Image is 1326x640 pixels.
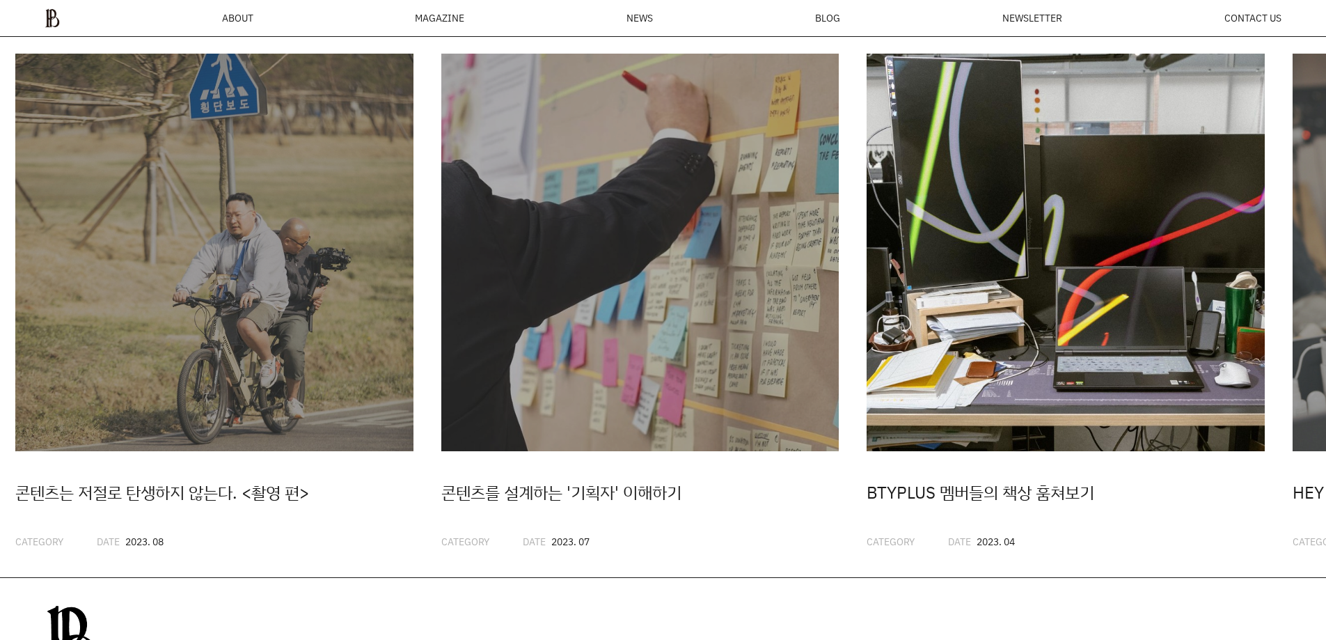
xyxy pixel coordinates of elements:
img: ba379d5522eb3.png [45,8,60,28]
img: 942ed482ecbfb.jpg [15,54,413,452]
div: BTYPLUS 멤버들의 책상 훔쳐보기 [867,479,1265,506]
div: 콘텐츠는 저절로 탄생하지 않는다. <촬영 편> [15,479,413,506]
div: MAGAZINE [415,13,464,23]
span: CATEGORY [15,535,63,548]
img: fd8c025798a67.jpeg [441,54,839,452]
span: CATEGORY [867,535,915,548]
span: DATE [97,535,120,548]
div: 콘텐츠를 설계하는 '기획자' 이해하기 [441,479,839,506]
a: 11 / 20 [441,54,839,549]
span: 2023. 04 [977,535,1015,548]
a: CONTACT US [1224,13,1281,23]
img: 08d0738a96c6b.jpg [867,54,1265,452]
span: DATE [523,535,546,548]
a: NEWS [626,13,653,23]
span: CATEGORY [441,535,489,548]
span: 2023. 08 [125,535,164,548]
span: 2023. 07 [551,535,590,548]
a: BLOG [815,13,840,23]
a: 10 / 20 [15,54,413,549]
a: NEWSLETTER [1002,13,1062,23]
span: DATE [948,535,971,548]
a: 12 / 20 [867,54,1265,549]
a: ABOUT [222,13,253,23]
